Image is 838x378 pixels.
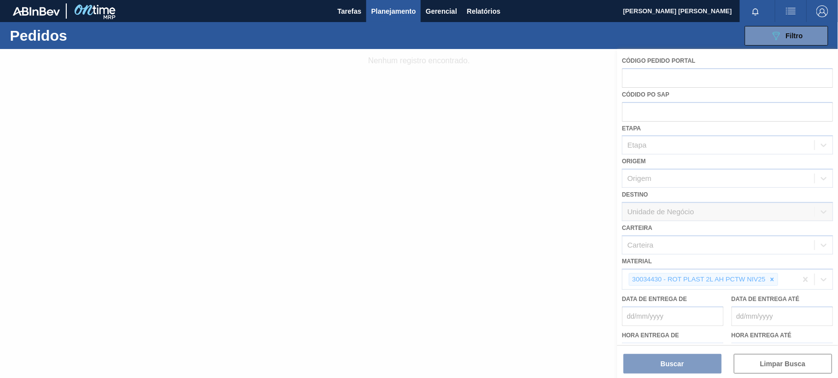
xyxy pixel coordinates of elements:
[745,26,828,46] button: Filtro
[816,5,828,17] img: Logout
[13,7,60,16] img: TNhmsLtSVTkK8tSr43FrP2fwEKptu5GPRR3wAAAABJRU5ErkJggg==
[785,5,797,17] img: userActions
[10,30,154,41] h1: Pedidos
[426,5,457,17] span: Gerencial
[371,5,416,17] span: Planejamento
[337,5,361,17] span: Tarefas
[467,5,500,17] span: Relatórios
[740,4,771,18] button: Notificações
[786,32,803,40] span: Filtro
